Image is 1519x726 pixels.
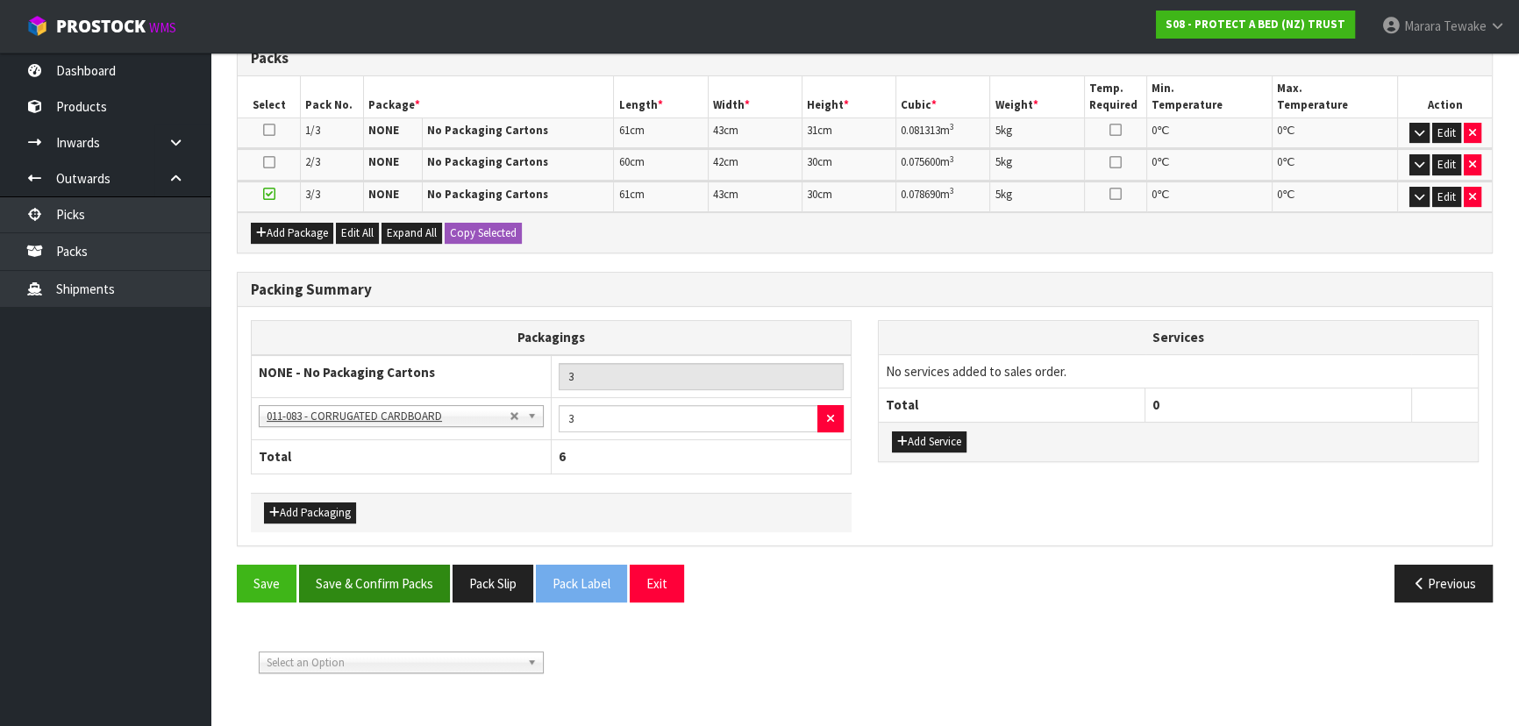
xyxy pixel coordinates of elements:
td: kg [990,181,1084,212]
strong: No Packaging Cartons [427,154,548,169]
sup: 3 [950,121,954,132]
small: WMS [149,19,176,36]
button: Previous [1394,565,1493,602]
span: 5 [995,123,1000,138]
span: 42 [713,154,724,169]
td: cm [708,117,802,148]
span: ProStock [56,15,146,38]
span: 0 [1152,187,1157,202]
td: cm [614,181,708,212]
td: m [896,117,990,148]
th: Pack No. [301,76,364,117]
span: 31 [807,123,817,138]
th: Temp. Required [1084,76,1147,117]
button: Expand All [382,223,442,244]
span: 0.075600 [901,154,940,169]
td: cm [708,181,802,212]
th: Action [1398,76,1492,117]
h3: Packs [251,50,1479,67]
th: Height [802,76,895,117]
span: 5 [995,187,1000,202]
span: Marara [1404,18,1441,34]
span: 2/3 [305,154,320,169]
th: Width [708,76,802,117]
td: ℃ [1147,181,1273,212]
th: Min. Temperature [1147,76,1273,117]
h3: Packing Summary [251,281,1479,298]
td: ℃ [1273,117,1398,148]
td: cm [614,149,708,180]
button: Pack Slip [453,565,533,602]
button: Exit [630,565,684,602]
strong: NONE [368,123,399,138]
button: Save & Confirm Packs [299,565,450,602]
span: 43 [713,187,724,202]
sup: 3 [950,185,954,196]
span: 43 [713,123,724,138]
button: Add Service [892,431,966,452]
th: Total [252,440,552,473]
span: 0.078690 [901,187,940,202]
button: Edit [1432,154,1461,175]
span: 0 [1277,123,1282,138]
td: cm [802,181,895,212]
span: 30 [807,187,817,202]
td: ℃ [1273,149,1398,180]
button: Edit [1432,187,1461,208]
td: kg [990,149,1084,180]
span: 1/3 [305,123,320,138]
span: 0 [1152,396,1159,413]
strong: S08 - PROTECT A BED (NZ) TRUST [1166,17,1345,32]
button: Edit All [336,223,379,244]
span: 3/3 [305,187,320,202]
span: 61 [618,187,629,202]
a: S08 - PROTECT A BED (NZ) TRUST [1156,11,1355,39]
button: Save [237,565,296,602]
span: Expand All [387,225,437,240]
span: 0.081313 [901,123,940,138]
th: Weight [990,76,1084,117]
button: Add Package [251,223,333,244]
td: No services added to sales order. [879,354,1478,388]
td: cm [708,149,802,180]
th: Package [363,76,614,117]
th: Total [879,388,1145,422]
span: 0 [1277,154,1282,169]
strong: No Packaging Cartons [427,123,548,138]
span: 60 [618,154,629,169]
td: cm [614,117,708,148]
span: 30 [807,154,817,169]
td: ℃ [1147,117,1273,148]
td: ℃ [1147,149,1273,180]
button: Add Packaging [264,502,356,523]
span: 5 [995,154,1000,169]
td: ℃ [1273,181,1398,212]
td: kg [990,117,1084,148]
td: m [896,149,990,180]
strong: NONE [368,154,399,169]
td: cm [802,149,895,180]
strong: No Packaging Cartons [427,187,548,202]
button: Pack Label [536,565,627,602]
span: 011-083 - CORRUGATED CARDBOARD [267,406,510,427]
span: 0 [1152,154,1157,169]
span: 61 [618,123,629,138]
button: Edit [1432,123,1461,144]
th: Services [879,321,1478,354]
th: Cubic [896,76,990,117]
span: Tewake [1444,18,1487,34]
strong: NONE - No Packaging Cartons [259,364,435,381]
th: Length [614,76,708,117]
img: cube-alt.png [26,15,48,37]
th: Select [238,76,301,117]
th: Packagings [252,321,852,355]
span: Select an Option [267,652,520,673]
sup: 3 [950,153,954,165]
span: 0 [1152,123,1157,138]
button: Copy Selected [445,223,522,244]
span: 6 [559,448,566,465]
td: m [896,181,990,212]
th: Max. Temperature [1273,76,1398,117]
td: cm [802,117,895,148]
span: 0 [1277,187,1282,202]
